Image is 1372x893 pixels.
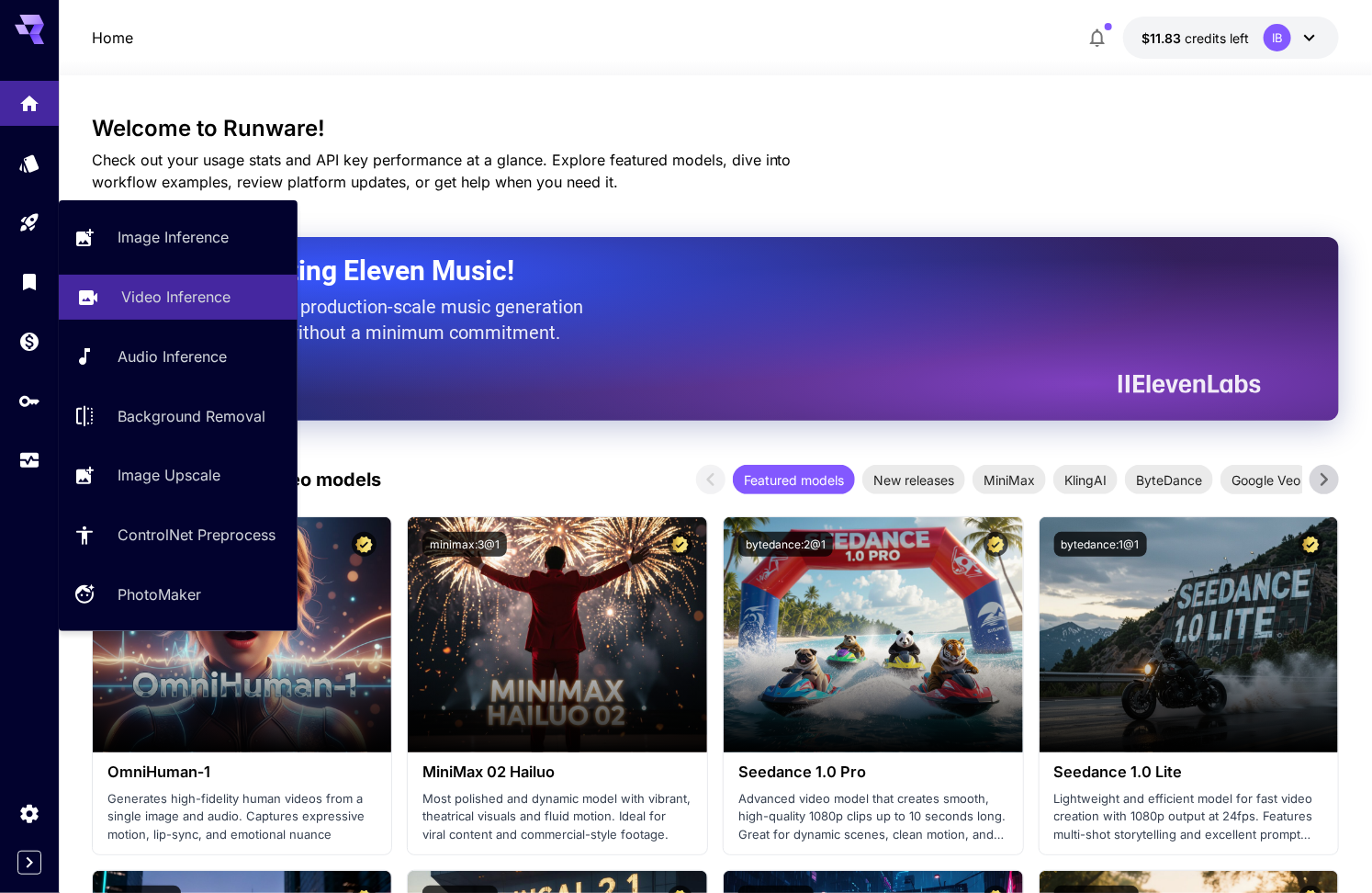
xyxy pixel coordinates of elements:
div: Library [18,270,40,293]
span: ByteDance [1125,470,1213,490]
button: Certified Model – Vetted for best performance and includes a commercial license. [984,532,1008,557]
button: $11.8275 [1123,17,1339,59]
nav: breadcrumb [92,27,133,49]
p: Home [92,27,133,49]
div: Wallet [18,330,40,353]
p: Advanced video model that creates smooth, high-quality 1080p clips up to 10 seconds long. Great f... [738,790,1008,844]
a: Audio Inference [59,334,298,379]
a: Image Inference [59,215,298,260]
button: Certified Model – Vetted for best performance and includes a commercial license. [668,532,692,557]
span: Google Veo [1220,470,1311,490]
h3: Seedance 1.0 Lite [1054,763,1324,781]
p: Image Inference [118,226,229,248]
div: Models [18,152,40,175]
span: Featured models [733,470,855,490]
h3: MiniMax 02 Hailuo [422,763,692,781]
span: credits left [1185,30,1249,46]
p: The only way to get production-scale music generation from Eleven Labs without a minimum commitment. [138,294,597,345]
h2: Now Supporting Eleven Music! [138,254,1248,288]
img: alt [724,517,1023,752]
button: minimax:3@1 [422,532,507,557]
div: API Keys [18,390,40,413]
img: alt [1040,517,1339,752]
h3: OmniHuman‑1 [107,763,377,781]
img: alt [408,517,707,752]
a: Video Inference [59,275,298,320]
div: Playground [18,211,40,234]
span: New releases [862,470,965,490]
button: bytedance:2@1 [738,532,833,557]
div: Usage [18,449,40,472]
p: Video Inference [121,286,231,308]
div: $11.8275 [1141,28,1249,48]
button: Certified Model – Vetted for best performance and includes a commercial license. [1299,532,1323,557]
span: MiniMax [973,470,1046,490]
p: Audio Inference [118,345,227,367]
div: Home [18,86,40,109]
img: alt [93,517,392,752]
span: Check out your usage stats and API key performance at a glance. Explore featured models, dive int... [92,151,792,191]
div: Settings [18,802,40,825]
p: Lightweight and efficient model for fast video creation with 1080p output at 24fps. Features mult... [1054,790,1324,844]
p: Generates high-fidelity human videos from a single image and audio. Captures expressive motion, l... [107,790,377,844]
a: Background Removal [59,393,298,438]
p: Background Removal [118,405,265,427]
span: $11.83 [1141,30,1185,46]
p: Image Upscale [118,464,220,486]
p: Most polished and dynamic model with vibrant, theatrical visuals and fluid motion. Ideal for vira... [422,790,692,844]
span: KlingAI [1053,470,1118,490]
button: bytedance:1@1 [1054,532,1147,557]
p: PhotoMaker [118,583,201,605]
button: Expand sidebar [17,851,41,875]
div: IB [1264,24,1291,51]
a: Image Upscale [59,453,298,498]
a: PhotoMaker [59,572,298,617]
h3: Seedance 1.0 Pro [738,763,1008,781]
h3: Welcome to Runware! [92,116,1340,141]
a: ControlNet Preprocess [59,513,298,558]
button: Certified Model – Vetted for best performance and includes a commercial license. [352,532,377,557]
p: ControlNet Preprocess [118,524,276,546]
